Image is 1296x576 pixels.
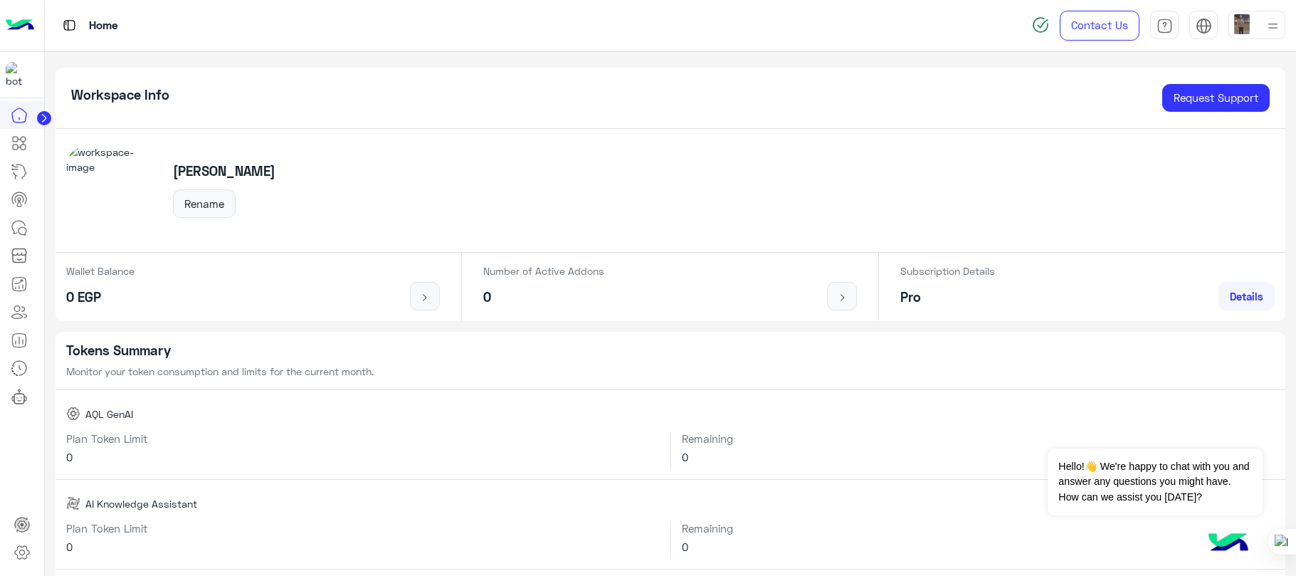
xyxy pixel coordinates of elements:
h6: 0 [66,540,660,553]
span: AI Knowledge Assistant [85,496,197,511]
a: Contact Us [1060,11,1139,41]
span: Hello!👋 We're happy to chat with you and answer any questions you might have. How can we assist y... [1048,449,1262,515]
img: AQL GenAI [66,407,80,421]
h6: 0 [682,540,1275,553]
p: Home [89,16,118,36]
a: Request Support [1162,84,1270,112]
h5: 0 EGP [66,289,135,305]
h6: Plan Token Limit [66,432,660,445]
img: spinner [1032,16,1049,33]
span: AQL GenAI [85,407,133,421]
p: Wallet Balance [66,263,135,278]
p: Subscription Details [900,263,995,278]
img: profile [1264,17,1282,35]
h6: 0 [66,451,660,464]
p: Monitor your token consumption and limits for the current month. [66,364,1275,379]
h5: Tokens Summary [66,342,1275,359]
a: Details [1218,282,1275,310]
img: icon [833,292,851,303]
img: Logo [6,11,34,41]
img: workspace-image [66,145,157,236]
h5: 0 [483,289,604,305]
img: hulul-logo.png [1203,519,1253,569]
h5: Pro [900,289,995,305]
a: tab [1150,11,1179,41]
img: icon [416,292,434,303]
span: Details [1230,290,1263,303]
img: tab [1157,18,1173,34]
h6: Plan Token Limit [66,522,660,535]
p: Number of Active Addons [483,263,604,278]
img: 322208621163248 [6,62,31,88]
img: tab [60,16,78,34]
h5: [PERSON_NAME] [173,163,275,179]
img: tab [1196,18,1212,34]
h5: Workspace Info [71,87,169,103]
img: userImage [1232,14,1252,34]
h6: 0 [682,451,1275,464]
button: Rename [173,189,236,218]
h6: Remaining [682,432,1275,445]
img: AI Knowledge Assistant [66,496,80,510]
h6: Remaining [682,522,1275,535]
